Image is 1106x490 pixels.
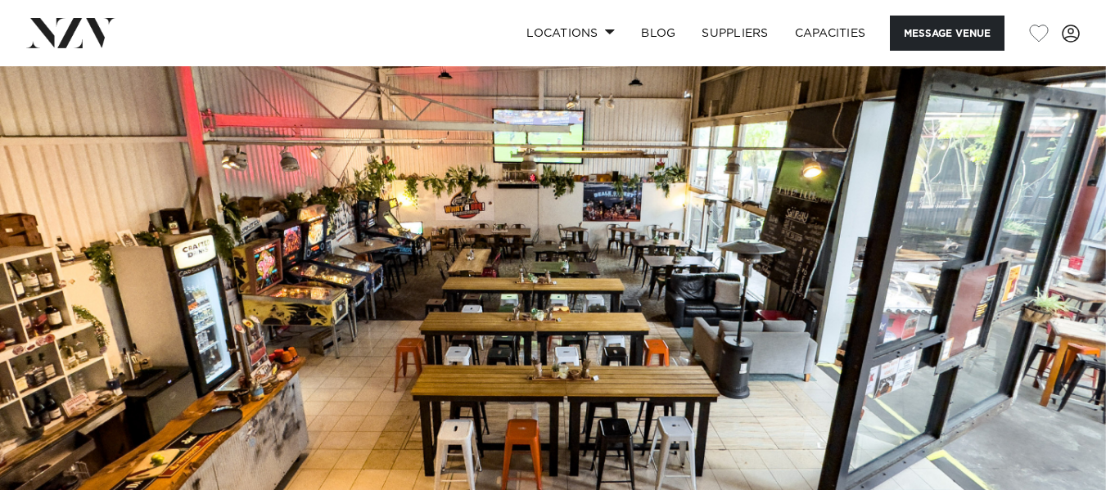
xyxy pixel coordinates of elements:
a: BLOG [628,16,688,51]
button: Message Venue [890,16,1004,51]
a: Locations [513,16,628,51]
a: Capacities [782,16,879,51]
a: SUPPLIERS [688,16,781,51]
img: nzv-logo.png [26,18,115,47]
